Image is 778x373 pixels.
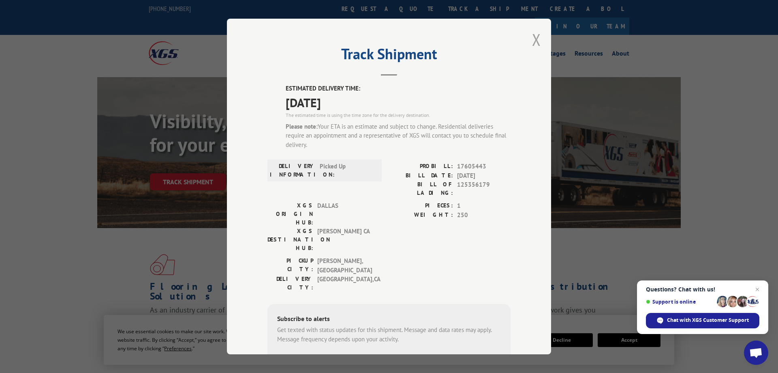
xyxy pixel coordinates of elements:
[286,112,511,119] div: The estimated time is using the time zone for the delivery destination.
[320,162,374,179] span: Picked Up
[317,275,372,292] span: [GEOGRAPHIC_DATA] , CA
[286,122,511,150] div: Your ETA is an estimate and subject to change. Residential deliveries require an appointment and ...
[270,162,316,179] label: DELIVERY INFORMATION:
[267,48,511,64] h2: Track Shipment
[667,317,749,324] span: Chat with XGS Customer Support
[457,162,511,171] span: 17605443
[286,84,511,93] label: ESTIMATED DELIVERY TIME:
[267,257,313,275] label: PICKUP CITY:
[457,201,511,211] span: 1
[277,326,501,344] div: Get texted with status updates for this shipment. Message and data rates may apply. Message frequ...
[389,162,453,171] label: PROBILL:
[286,93,511,112] span: [DATE]
[267,275,313,292] label: DELIVERY CITY:
[646,286,759,293] span: Questions? Chat with us!
[389,180,453,197] label: BILL OF LADING:
[457,211,511,220] span: 250
[646,299,714,305] span: Support is online
[457,180,511,197] span: 125356179
[389,211,453,220] label: WEIGHT:
[389,201,453,211] label: PIECES:
[646,313,759,328] div: Chat with XGS Customer Support
[267,227,313,252] label: XGS DESTINATION HUB:
[317,201,372,227] span: DALLAS
[752,285,762,294] span: Close chat
[286,123,318,130] strong: Please note:
[389,171,453,181] label: BILL DATE:
[532,29,541,50] button: Close modal
[317,227,372,252] span: [PERSON_NAME] CA
[277,314,501,326] div: Subscribe to alerts
[267,201,313,227] label: XGS ORIGIN HUB:
[317,257,372,275] span: [PERSON_NAME] , [GEOGRAPHIC_DATA]
[744,341,768,365] div: Open chat
[457,171,511,181] span: [DATE]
